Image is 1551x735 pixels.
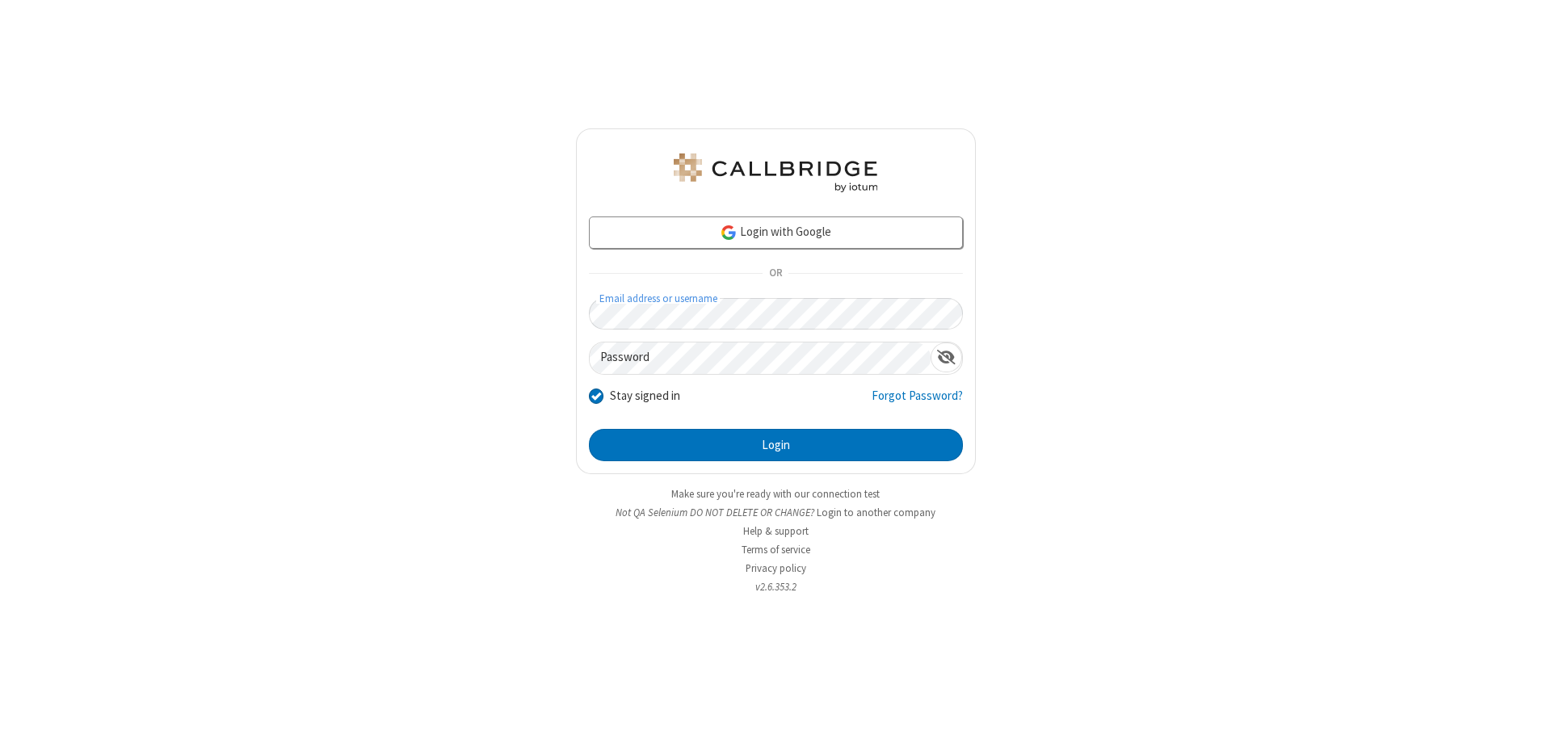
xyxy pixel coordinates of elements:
label: Stay signed in [610,387,680,405]
button: Login to another company [817,505,935,520]
a: Terms of service [742,543,810,556]
input: Password [590,342,931,374]
span: OR [763,262,788,285]
img: QA Selenium DO NOT DELETE OR CHANGE [670,153,881,192]
img: google-icon.png [720,224,738,241]
li: Not QA Selenium DO NOT DELETE OR CHANGE? [576,505,976,520]
li: v2.6.353.2 [576,579,976,594]
a: Make sure you're ready with our connection test [671,487,880,501]
input: Email address or username [589,298,963,330]
a: Privacy policy [746,561,806,575]
a: Forgot Password? [872,387,963,418]
a: Login with Google [589,216,963,249]
button: Login [589,429,963,461]
div: Show password [931,342,962,372]
a: Help & support [743,524,809,538]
